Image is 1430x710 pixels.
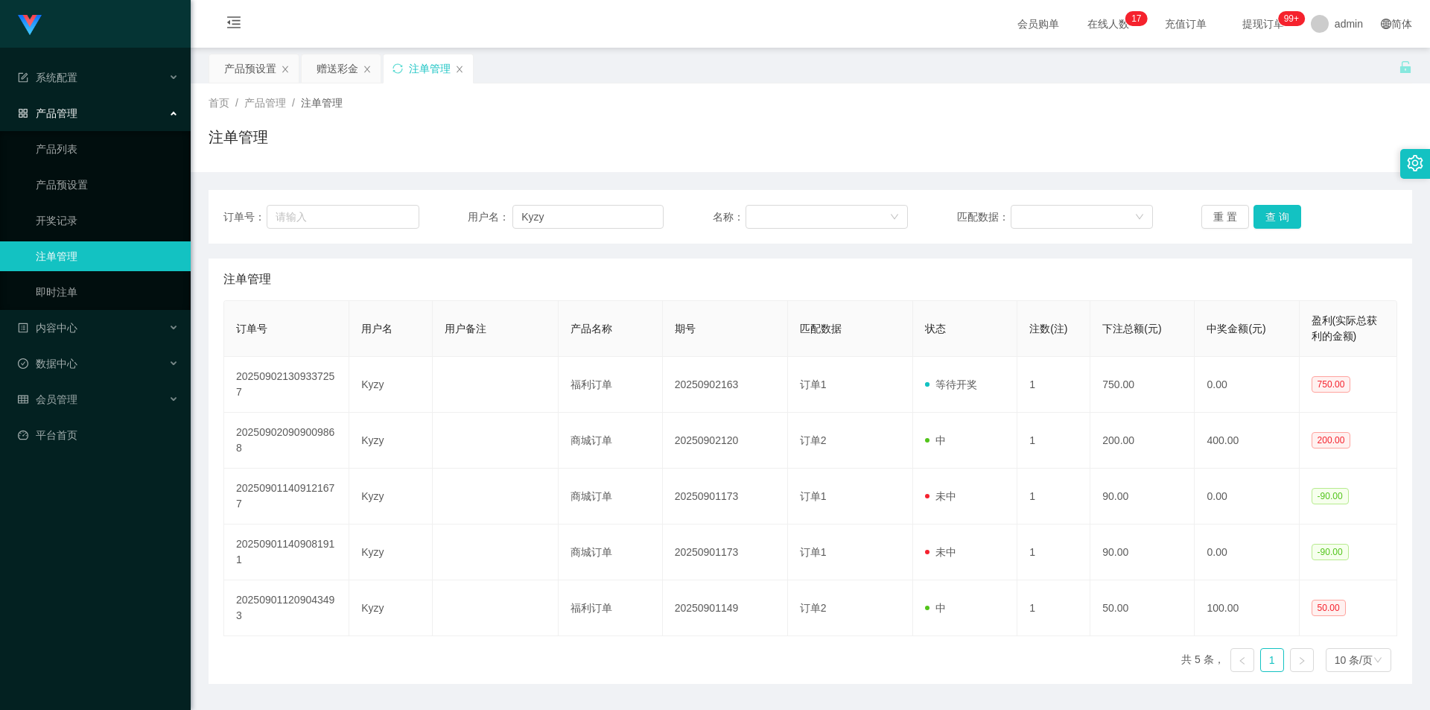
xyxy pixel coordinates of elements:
[663,524,788,580] td: 20250901173
[235,97,238,109] span: /
[559,580,663,636] td: 福利订单
[409,54,451,83] div: 注单管理
[36,170,179,200] a: 产品预设置
[925,490,956,502] span: 未中
[1135,212,1144,223] i: 图标: down
[1312,544,1349,560] span: -90.00
[800,602,827,614] span: 订单2
[1029,323,1067,335] span: 注数(注)
[1017,357,1090,413] td: 1
[209,97,229,109] span: 首页
[455,65,464,74] i: 图标: close
[363,65,372,74] i: 图标: close
[317,54,358,83] div: 赠送彩金
[267,205,419,229] input: 请输入
[925,378,977,390] span: 等待开奖
[18,420,179,450] a: 图标: dashboard平台首页
[1207,323,1265,335] span: 中奖金额(元)
[1017,580,1090,636] td: 1
[224,580,349,636] td: 202509011209043493
[1399,60,1412,74] i: 图标: unlock
[223,270,271,288] span: 注单管理
[281,65,290,74] i: 图标: close
[1312,600,1346,616] span: 50.00
[800,546,827,558] span: 订单1
[1157,19,1214,29] span: 充值订单
[468,209,512,225] span: 用户名：
[571,323,612,335] span: 产品名称
[559,413,663,469] td: 商城订单
[1238,656,1247,665] i: 图标: left
[1102,323,1161,335] span: 下注总额(元)
[1090,469,1195,524] td: 90.00
[1373,656,1382,666] i: 图标: down
[800,378,827,390] span: 订单1
[1312,376,1351,393] span: 750.00
[18,108,28,118] i: 图标: appstore-o
[713,209,746,225] span: 名称：
[292,97,295,109] span: /
[1195,524,1299,580] td: 0.00
[1195,413,1299,469] td: 400.00
[1195,357,1299,413] td: 0.00
[1230,648,1254,672] li: 上一页
[957,209,1011,225] span: 匹配数据：
[301,97,343,109] span: 注单管理
[349,413,433,469] td: Kyzy
[1090,524,1195,580] td: 90.00
[224,357,349,413] td: 202509021309337257
[1235,19,1291,29] span: 提现订单
[663,357,788,413] td: 20250902163
[1381,19,1391,29] i: 图标: global
[18,107,77,119] span: 产品管理
[223,209,267,225] span: 订单号：
[209,126,268,148] h1: 注单管理
[1131,11,1137,26] p: 1
[1090,580,1195,636] td: 50.00
[890,212,899,223] i: 图标: down
[925,323,946,335] span: 状态
[224,54,276,83] div: 产品预设置
[445,323,486,335] span: 用户备注
[1335,649,1373,671] div: 10 条/页
[18,358,77,370] span: 数据中心
[559,357,663,413] td: 福利订单
[18,393,77,405] span: 会员管理
[1125,11,1147,26] sup: 17
[18,358,28,369] i: 图标: check-circle-o
[36,277,179,307] a: 即时注单
[236,323,267,335] span: 订单号
[18,322,77,334] span: 内容中心
[800,434,827,446] span: 订单2
[1297,656,1306,665] i: 图标: right
[1260,648,1284,672] li: 1
[1312,488,1349,504] span: -90.00
[18,72,77,83] span: 系统配置
[349,580,433,636] td: Kyzy
[663,413,788,469] td: 20250902120
[1195,469,1299,524] td: 0.00
[1090,357,1195,413] td: 750.00
[18,15,42,36] img: logo.9652507e.png
[675,323,696,335] span: 期号
[224,413,349,469] td: 202509020909009868
[1080,19,1137,29] span: 在线人数
[663,469,788,524] td: 20250901173
[1312,314,1378,342] span: 盈利(实际总获利的金额)
[36,241,179,271] a: 注单管理
[209,1,259,48] i: 图标: menu-fold
[244,97,286,109] span: 产品管理
[1017,413,1090,469] td: 1
[36,206,179,235] a: 开奖记录
[18,72,28,83] i: 图标: form
[663,580,788,636] td: 20250901149
[800,490,827,502] span: 订单1
[18,323,28,333] i: 图标: profile
[559,469,663,524] td: 商城订单
[1261,649,1283,671] a: 1
[512,205,664,229] input: 请输入
[1181,648,1224,672] li: 共 5 条，
[224,524,349,580] td: 202509011409081911
[925,602,946,614] span: 中
[1278,11,1305,26] sup: 1049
